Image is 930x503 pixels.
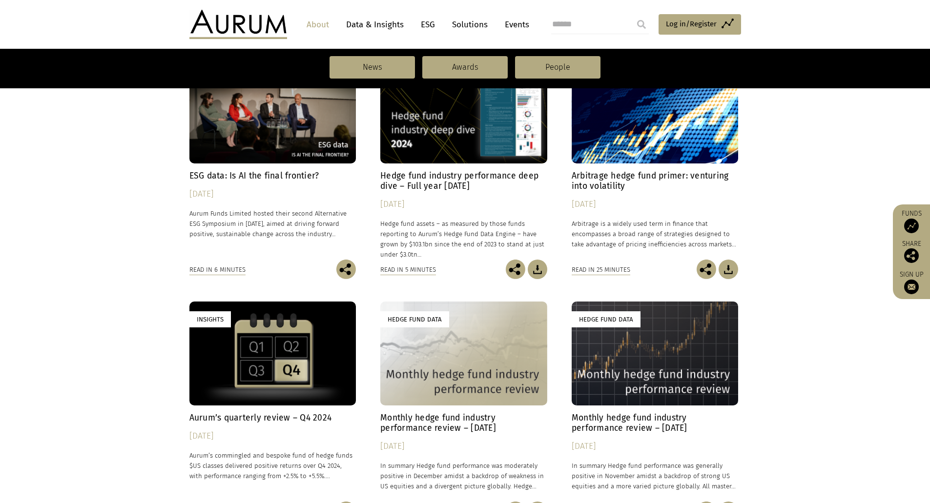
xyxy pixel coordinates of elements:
[189,413,356,423] h4: Aurum’s quarterly review – Q4 2024
[341,16,409,34] a: Data & Insights
[189,450,356,481] p: Aurum’s commingled and bespoke fund of hedge funds $US classes delivered positive returns over Q4...
[380,440,547,453] div: [DATE]
[632,15,651,34] input: Submit
[697,260,716,279] img: Share this post
[189,208,356,239] p: Aurum Funds Limited hosted their second Alternative ESG Symposium in [DATE], aimed at driving for...
[515,56,600,79] a: People
[719,260,738,279] img: Download Article
[336,260,356,279] img: Share this post
[898,241,925,263] div: Share
[189,60,356,260] a: Insights ESG data: Is AI the final frontier? [DATE] Aurum Funds Limited hosted their second Alter...
[572,311,641,327] div: Hedge Fund Data
[572,461,739,491] p: In summary Hedge fund performance was generally positive in November amidst a backdrop of strong ...
[189,171,356,181] h4: ESG data: Is AI the final frontier?
[904,280,919,294] img: Sign up to our newsletter
[898,209,925,233] a: Funds
[666,18,717,30] span: Log in/Register
[572,60,739,260] a: Insights Arbitrage hedge fund primer: venturing into volatility [DATE] Arbitrage is a widely used...
[572,302,739,502] a: Hedge Fund Data Monthly hedge fund industry performance review – [DATE] [DATE] In summary Hedge f...
[898,270,925,294] a: Sign up
[330,56,415,79] a: News
[572,440,739,453] div: [DATE]
[500,16,529,34] a: Events
[528,260,547,279] img: Download Article
[572,413,739,433] h4: Monthly hedge fund industry performance review – [DATE]
[380,264,436,275] div: Read in 5 minutes
[416,16,440,34] a: ESG
[189,10,287,39] img: Aurum
[189,429,356,443] div: [DATE]
[189,311,231,327] div: Insights
[659,14,741,35] a: Log in/Register
[572,219,739,249] p: Arbitrage is a widely used term in finance that encompasses a broad range of strategies designed ...
[189,264,246,275] div: Read in 6 minutes
[302,16,334,34] a: About
[380,302,547,502] a: Hedge Fund Data Monthly hedge fund industry performance review – [DATE] [DATE] In summary Hedge f...
[506,260,525,279] img: Share this post
[380,219,547,260] p: Hedge fund assets – as measured by those funds reporting to Aurum’s Hedge Fund Data Engine – have...
[380,461,547,491] p: In summary Hedge fund performance was moderately positive in December amidst a backdrop of weakne...
[572,264,630,275] div: Read in 25 minutes
[447,16,493,34] a: Solutions
[904,219,919,233] img: Access Funds
[380,60,547,260] a: Hedge Fund Data Hedge fund industry performance deep dive – Full year [DATE] [DATE] Hedge fund as...
[422,56,508,79] a: Awards
[189,302,356,502] a: Insights Aurum’s quarterly review – Q4 2024 [DATE] Aurum’s commingled and bespoke fund of hedge f...
[380,311,449,327] div: Hedge Fund Data
[572,198,739,211] div: [DATE]
[904,248,919,263] img: Share this post
[380,198,547,211] div: [DATE]
[380,171,547,191] h4: Hedge fund industry performance deep dive – Full year [DATE]
[189,187,356,201] div: [DATE]
[380,413,547,433] h4: Monthly hedge fund industry performance review – [DATE]
[572,171,739,191] h4: Arbitrage hedge fund primer: venturing into volatility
